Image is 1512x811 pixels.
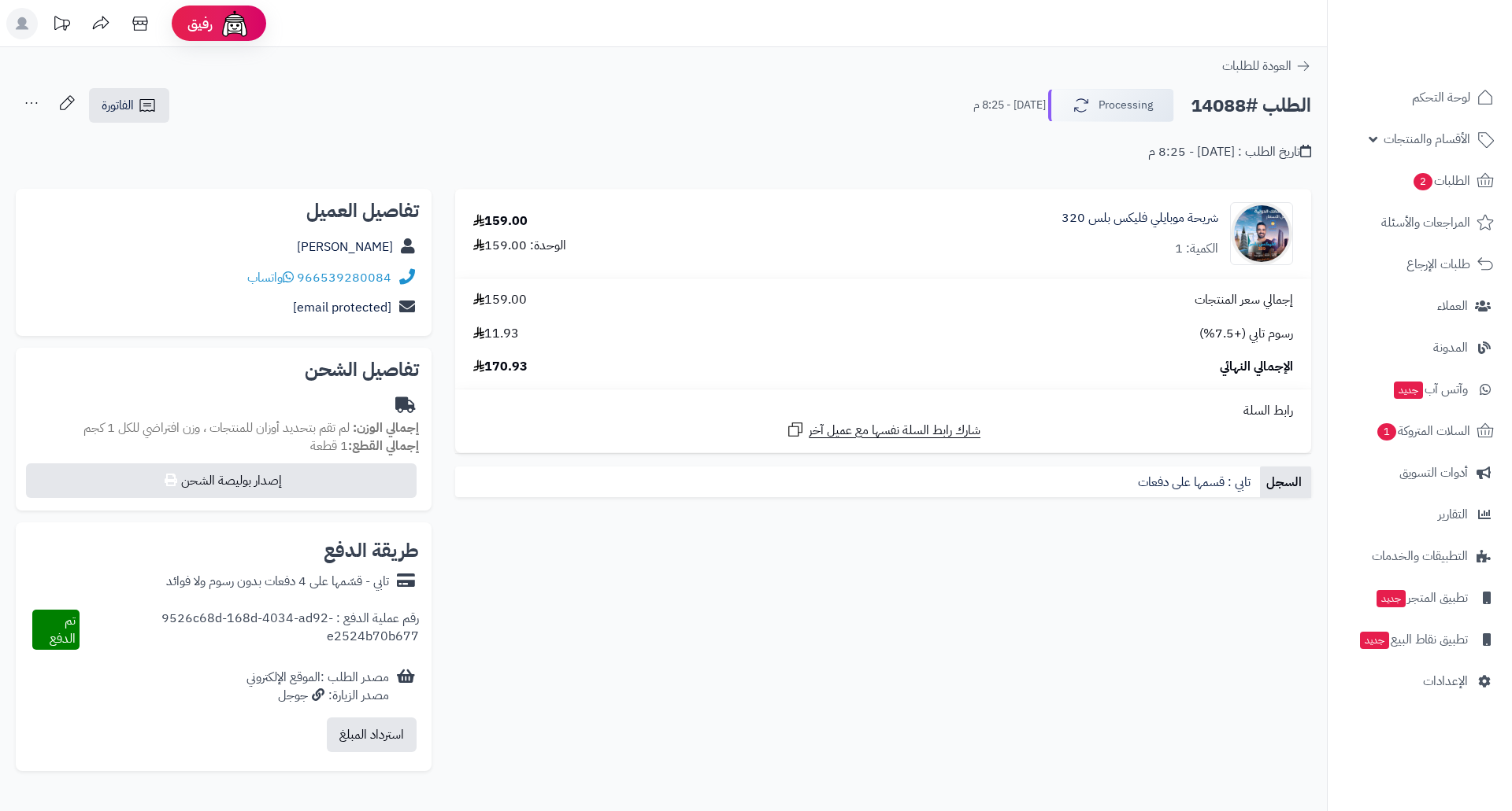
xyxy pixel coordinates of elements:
span: التقارير [1438,503,1468,525]
span: التطبيقات والخدمات [1372,545,1468,567]
div: الكمية: 1 [1175,240,1218,258]
a: التقارير [1337,496,1503,533]
span: لم تقم بتحديد أوزان للمنتجات ، وزن افتراضي للكل 1 كجم [83,418,350,437]
a: تابي : قسمها على دفعات [1132,466,1260,498]
span: لوحة التحكم [1412,87,1470,109]
a: العملاء [1337,287,1503,325]
span: تطبيق نقاط البيع [1358,629,1468,651]
a: السلات المتروكة1 [1337,412,1503,450]
div: رقم عملية الدفع : 9526c68d-168d-4034-ad92-e2524b70b677 [80,610,420,651]
a: العودة للطلبات [1222,57,1311,76]
div: 159.00 [473,212,528,230]
a: التطبيقات والخدمات [1337,537,1503,575]
a: المراجعات والأسئلة [1337,204,1503,241]
span: تطبيق المتجر [1375,587,1468,609]
a: [email protected] [293,298,391,317]
span: العودة للطلبات [1222,57,1291,76]
span: جديد [1377,590,1406,607]
span: 2 [1413,172,1433,191]
a: 966539280084 [297,268,391,287]
span: جديد [1394,382,1423,399]
h2: تفاصيل الشحن [28,360,419,379]
div: مصدر الزيارة: جوجل [246,687,389,705]
span: شارك رابط السلة نفسها مع عميل آخر [809,422,980,440]
span: وآتس آب [1392,378,1468,400]
a: شريحة موبايلي فليكس بلس 320 [1062,209,1218,227]
a: أدوات التسويق [1337,454,1503,492]
span: الإجمالي النهائي [1220,358,1293,376]
strong: إجمالي الوزن: [353,418,419,437]
div: الوحدة: 159.00 [473,237,566,255]
a: تطبيق نقاط البيعجديد [1337,621,1503,658]
h2: الطلب #14088 [1191,90,1311,122]
span: الفاتورة [102,96,134,115]
span: 170.93 [473,358,528,376]
button: إصدار بوليصة الشحن [26,463,417,498]
a: الفاتورة [89,88,169,123]
span: الإعدادات [1423,670,1468,692]
span: طلبات الإرجاع [1406,253,1470,275]
img: 1747677659-photo_5864204404880689229_y-90x90.jpg [1231,202,1292,265]
a: وآتس آبجديد [1337,370,1503,408]
span: الطلبات [1412,170,1470,192]
span: السلات المتروكة [1376,420,1470,442]
span: 159.00 [473,291,527,309]
div: تاريخ الطلب : [DATE] - 8:25 م [1148,143,1311,161]
button: Processing [1048,89,1174,122]
span: العملاء [1437,295,1468,317]
span: أدوات التسويق [1399,462,1468,484]
a: تطبيق المتجرجديد [1337,579,1503,617]
a: [PERSON_NAME] [297,238,393,256]
span: رفيق [187,14,213,33]
h2: تفاصيل العميل [28,201,419,220]
span: رسوم تابي (+7.5%) [1199,325,1293,343]
span: 1 [1377,422,1397,441]
span: الأقسام والمنتجات [1384,128,1470,150]
small: [DATE] - 8:25 م [973,98,1046,113]
a: طلبات الإرجاع [1337,245,1503,283]
span: إجمالي سعر المنتجات [1195,291,1293,309]
div: تابي - قسّمها على 4 دفعات بدون رسوم ولا فوائد [166,573,389,591]
div: رابط السلة [461,402,1305,420]
h2: طريقة الدفع [324,541,419,560]
a: الطلبات2 [1337,162,1503,200]
div: مصدر الطلب :الموقع الإلكتروني [246,669,389,705]
span: تم الدفع [50,611,76,648]
a: المدونة [1337,329,1503,367]
span: المدونة [1433,337,1468,359]
a: الإعدادات [1337,662,1503,700]
button: استرداد المبلغ [327,717,417,752]
span: المراجعات والأسئلة [1381,212,1470,234]
a: لوحة التحكم [1337,79,1503,116]
strong: إجمالي القطع: [348,437,419,455]
a: السجل [1260,466,1311,498]
small: 1 قطعة [310,437,419,455]
span: جديد [1360,632,1389,649]
span: 11.93 [473,325,519,343]
img: logo-2.png [1405,13,1497,46]
img: ai-face.png [219,8,250,39]
a: شارك رابط السلة نفسها مع عميل آخر [786,420,980,440]
a: واتساب [247,268,294,287]
a: تحديثات المنصة [42,8,81,43]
